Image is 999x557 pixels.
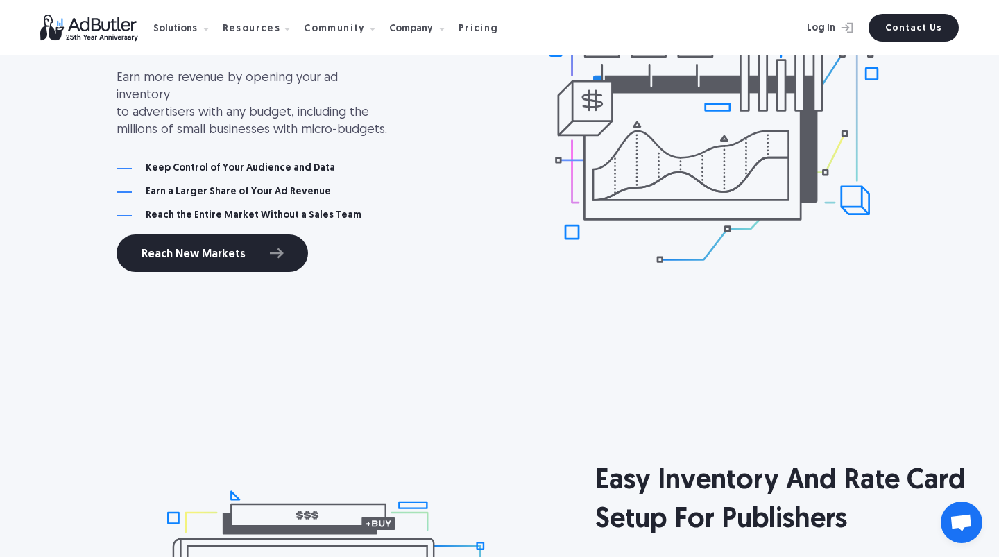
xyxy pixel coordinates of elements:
div: Community [304,24,366,34]
div: Pricing [459,24,499,34]
a: Pricing [459,22,510,34]
p: Earn more revenue by opening your ad inventory to advertisers with any budget, including the mill... [117,69,394,139]
a: Open chat [941,502,982,543]
h4: Reach the Entire Market Without a Sales Team [146,211,361,221]
h4: Earn a Larger Share of Your Ad Revenue [146,187,331,197]
h2: Easy Inventory And Rate Card Setup For Publishers [595,462,977,540]
a: Reach New Markets [117,234,308,272]
a: Contact Us [869,14,959,42]
div: Resources [223,24,281,34]
div: Solutions [153,24,197,34]
div: Company [389,24,433,34]
h4: Keep Control of Your Audience and Data [146,164,335,173]
a: Log In [770,14,860,42]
